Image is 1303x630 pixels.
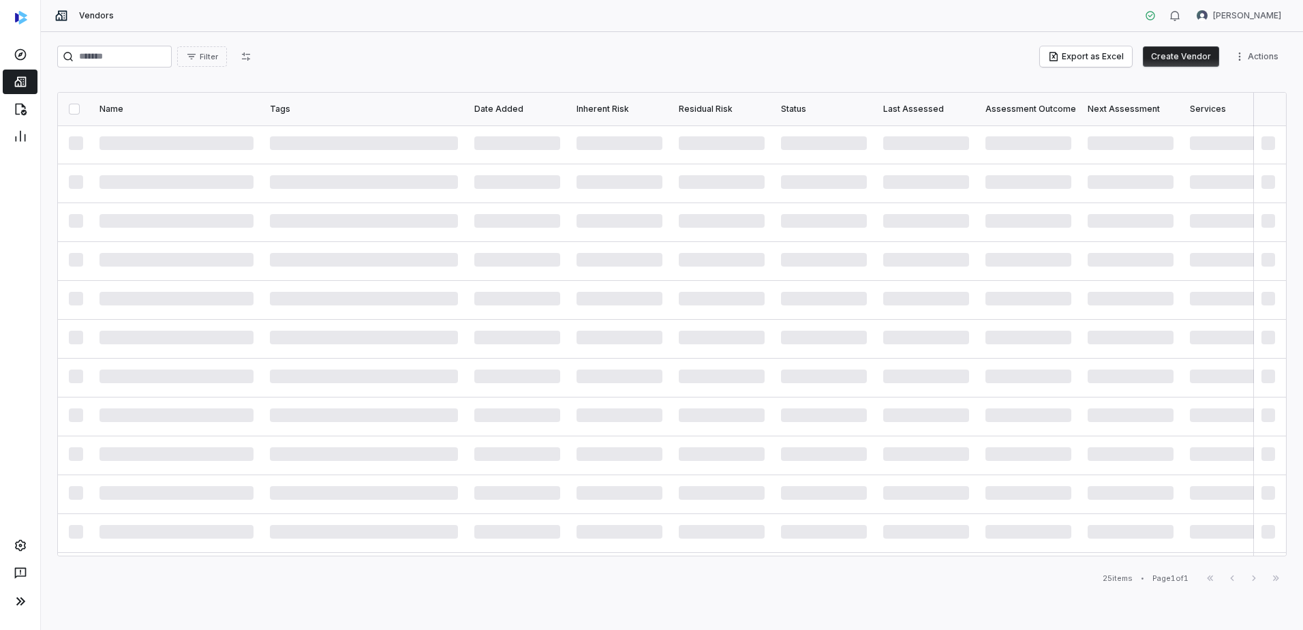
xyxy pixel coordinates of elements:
span: Filter [200,52,218,62]
div: Status [781,104,867,115]
div: Services [1190,104,1276,115]
div: Assessment Outcome [985,104,1071,115]
button: Export as Excel [1040,46,1132,67]
span: [PERSON_NAME] [1213,10,1281,21]
div: Name [99,104,254,115]
button: More actions [1230,46,1287,67]
div: Date Added [474,104,560,115]
div: Residual Risk [679,104,765,115]
button: Create Vendor [1143,46,1219,67]
img: Brian Anderson avatar [1197,10,1208,21]
button: Brian Anderson avatar[PERSON_NAME] [1189,5,1289,26]
span: Vendors [79,10,114,21]
div: 25 items [1103,573,1133,584]
div: Next Assessment [1088,104,1174,115]
div: • [1141,573,1144,583]
div: Tags [270,104,458,115]
button: Filter [177,46,227,67]
div: Last Assessed [883,104,969,115]
img: svg%3e [15,11,27,25]
div: Inherent Risk [577,104,662,115]
div: Page 1 of 1 [1152,573,1189,584]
